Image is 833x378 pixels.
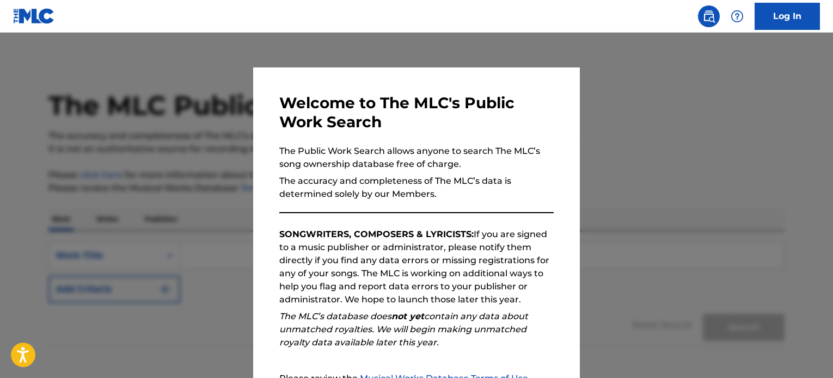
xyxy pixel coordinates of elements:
p: If you are signed to a music publisher or administrator, please notify them directly if you find ... [279,228,554,306]
img: help [731,10,744,23]
p: The Public Work Search allows anyone to search The MLC’s song ownership database free of charge. [279,145,554,171]
div: Help [726,5,748,27]
em: The MLC’s database does contain any data about unmatched royalties. We will begin making unmatche... [279,311,528,348]
a: Log In [755,3,820,30]
strong: not yet [391,311,424,321]
p: The accuracy and completeness of The MLC’s data is determined solely by our Members. [279,175,554,201]
h3: Welcome to The MLC's Public Work Search [279,94,554,132]
strong: SONGWRITERS, COMPOSERS & LYRICISTS: [279,229,474,239]
img: search [702,10,715,23]
img: MLC Logo [13,8,55,24]
a: Public Search [698,5,720,27]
